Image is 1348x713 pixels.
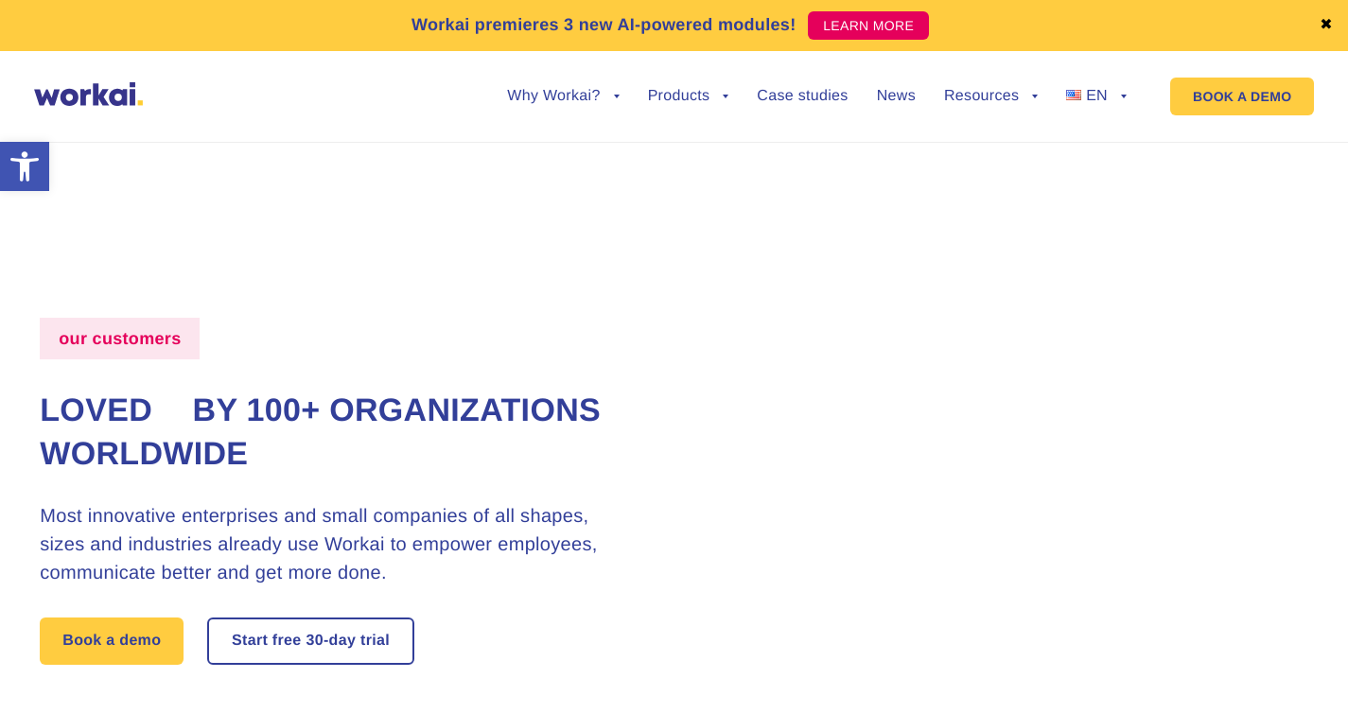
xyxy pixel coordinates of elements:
a: LEARN MORE [808,11,929,40]
a: Resources [944,89,1038,104]
h1: Loved by 100+ organizations worldwide [40,390,623,477]
a: News [877,89,916,104]
a: Products [648,89,729,104]
i: 30-day [306,634,356,649]
label: our customers [40,318,200,359]
a: BOOK A DEMO [1170,78,1314,115]
span: EN [1086,88,1108,104]
p: Workai premieres 3 new AI-powered modules! [411,12,797,38]
a: Start free30-daytrial [209,619,412,663]
h3: Most innovative enterprises and small companies of all shapes, sizes and industries already use W... [40,502,623,587]
a: Case studies [757,89,848,104]
a: Why Workai? [507,89,619,104]
a: ✖ [1320,18,1333,33]
a: Book a demo [40,617,184,665]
